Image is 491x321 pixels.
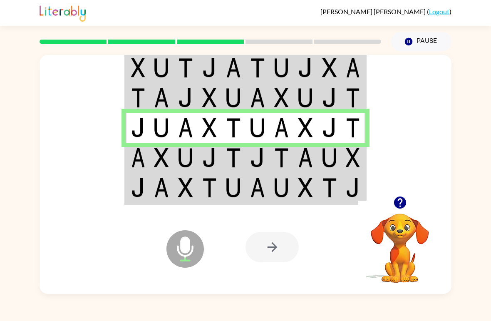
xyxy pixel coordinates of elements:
[202,178,217,197] img: t
[154,178,169,197] img: a
[322,58,337,77] img: x
[154,58,169,77] img: u
[202,58,217,77] img: j
[226,118,241,137] img: t
[274,178,289,197] img: u
[320,7,427,15] span: [PERSON_NAME] [PERSON_NAME]
[322,88,337,107] img: j
[346,88,360,107] img: t
[274,148,289,167] img: t
[391,32,451,51] button: Pause
[226,178,241,197] img: u
[131,148,145,167] img: a
[346,58,360,77] img: a
[178,58,193,77] img: t
[40,3,86,22] img: Literably
[250,178,265,197] img: a
[131,178,145,197] img: j
[250,118,265,137] img: u
[274,118,289,137] img: a
[322,118,337,137] img: j
[346,178,360,197] img: j
[298,148,313,167] img: a
[202,118,217,137] img: x
[154,118,169,137] img: u
[226,58,241,77] img: a
[250,148,265,167] img: j
[226,88,241,107] img: u
[202,148,217,167] img: j
[298,178,313,197] img: x
[322,178,337,197] img: t
[298,58,313,77] img: j
[131,118,145,137] img: j
[298,88,313,107] img: u
[226,148,241,167] img: t
[322,148,337,167] img: u
[250,88,265,107] img: a
[320,7,451,15] div: ( )
[131,88,145,107] img: t
[250,58,265,77] img: t
[178,88,193,107] img: j
[178,178,193,197] img: x
[346,118,360,137] img: t
[178,118,193,137] img: a
[298,118,313,137] img: x
[131,58,145,77] img: x
[358,201,441,284] video: Your browser must support playing .mp4 files to use Literably. Please try using another browser.
[154,148,169,167] img: x
[154,88,169,107] img: a
[202,88,217,107] img: x
[178,148,193,167] img: u
[346,148,360,167] img: x
[274,58,289,77] img: u
[429,7,449,15] a: Logout
[274,88,289,107] img: x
